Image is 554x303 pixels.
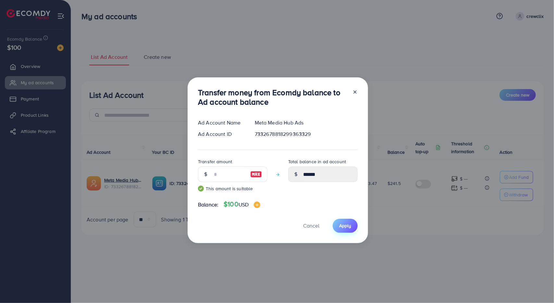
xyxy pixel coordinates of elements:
img: image [254,202,260,208]
iframe: Chat [526,274,549,298]
span: Balance: [198,201,218,208]
img: image [250,170,262,178]
label: Transfer amount [198,158,232,165]
div: Ad Account ID [193,130,250,138]
button: Cancel [295,219,327,233]
h4: $100 [224,200,260,208]
div: Meta Media Hub Ads [250,119,363,126]
label: Total balance in ad account [288,158,346,165]
div: 7332678818299363329 [250,130,363,138]
small: This amount is suitable [198,185,267,192]
h3: Transfer money from Ecomdy balance to Ad account balance [198,88,347,107]
span: Apply [339,222,351,229]
div: Ad Account Name [193,119,250,126]
button: Apply [333,219,358,233]
span: Cancel [303,222,319,229]
span: USD [239,201,249,208]
img: guide [198,186,204,191]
